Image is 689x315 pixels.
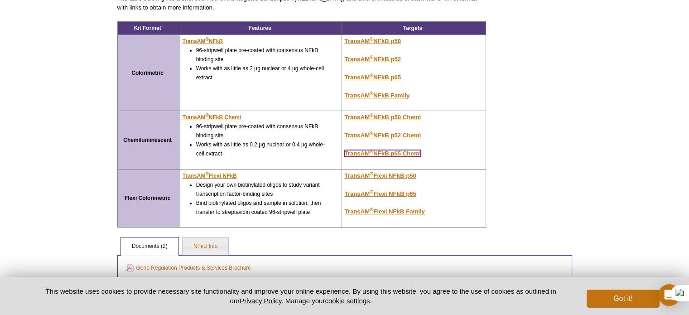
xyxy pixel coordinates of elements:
sup: ® [370,112,373,118]
a: TransAM®Flexi NFkB Family [344,208,424,215]
sup: ® [205,171,208,176]
a: Tools for Disease Research [126,276,203,286]
sup: ® [370,170,373,176]
u: TransAM NFkB [183,38,223,44]
a: TransAM®Flexi NFkB [183,171,237,180]
li: Works with as little as 2 µg nuclear or 4 µg whole-cell extract [196,64,329,82]
a: TransAM®NFkB Family [344,92,410,99]
a: TransAM®NFkB p52 Chemi [344,132,421,139]
a: TransAM®NFkB p50 [344,38,401,44]
sup: ® [370,36,373,42]
u: TransAM NFkB p52 Chemi [344,132,421,139]
sup: ® [370,54,373,60]
a: TransAM®NFkB p52 [344,56,401,63]
u: TransAM Flexi NFkB p50 [344,172,416,179]
strong: Features [249,25,271,31]
sup: ® [370,189,373,194]
li: Design your own biotinylated oligos to study variant transcription factor-binding sites [196,180,329,199]
u: TransAM Flexi NFkB Family [344,208,424,215]
li: Works with as little as 0.2 µg nuclear or 0.4 µg whole-cell extract [196,140,329,158]
p: This website uses cookies to provide necessary site functionality and improve your online experie... [30,286,572,305]
strong: Colorimetric [131,70,164,76]
a: TransAM®NFkB p65 Chemi [344,150,421,157]
button: cookie settings [325,297,370,305]
sup: ® [370,72,373,78]
div: Open Intercom Messenger [658,284,680,306]
a: TransAM®NFkB p50 Chemi [344,114,421,121]
sup: ® [370,207,373,212]
a: TransAM®Flexi NFkB p50 [344,172,416,179]
a: NFκB Info [183,237,228,256]
li: Bind biotinylated oligos and sample in solution, then transfer to streptavidin coated 96-stripwel... [196,199,329,217]
u: TransAM NFkB p52 [344,56,401,63]
sup: ® [205,37,208,42]
button: Got it! [587,290,659,308]
a: Privacy Policy [240,297,281,305]
a: Gene Regulation Products & Services Brochure [126,263,251,273]
strong: Flexi Colorimetric [125,195,170,201]
u: TransAM NFkB Family [344,92,410,99]
u: TransAM NFkB p65 Chemi [344,150,421,157]
a: TransAM®NFkB [183,37,223,46]
sup: ® [370,90,373,96]
strong: Targets [403,25,422,31]
a: TransAM®NFkB Chemi [183,113,241,122]
u: TransAM NFkB p50 Chemi [344,114,421,121]
li: 96-stripwell plate pre-coated with consensus NFkB binding site [196,122,329,140]
a: TransAM®NFkB p65 [344,74,401,81]
u: TransAM NFkB p50 [344,38,401,44]
u: TransAM Flexi NFkB p65 [344,190,416,197]
u: TransAM NFkB p65 [344,74,401,81]
sup: ® [370,149,373,154]
u: TransAM NFkB Chemi [183,114,241,121]
strong: Kit Format [134,25,161,31]
li: 96-stripwell plate pre-coated with consensus NFkB binding site [196,46,329,64]
u: TransAM Flexi NFkB [183,173,237,179]
sup: ® [205,113,208,118]
sup: ® [370,131,373,136]
a: Documents (2) [121,237,178,256]
strong: Chemiluminescent [123,137,172,143]
a: TransAM®Flexi NFkB p65 [344,190,416,197]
